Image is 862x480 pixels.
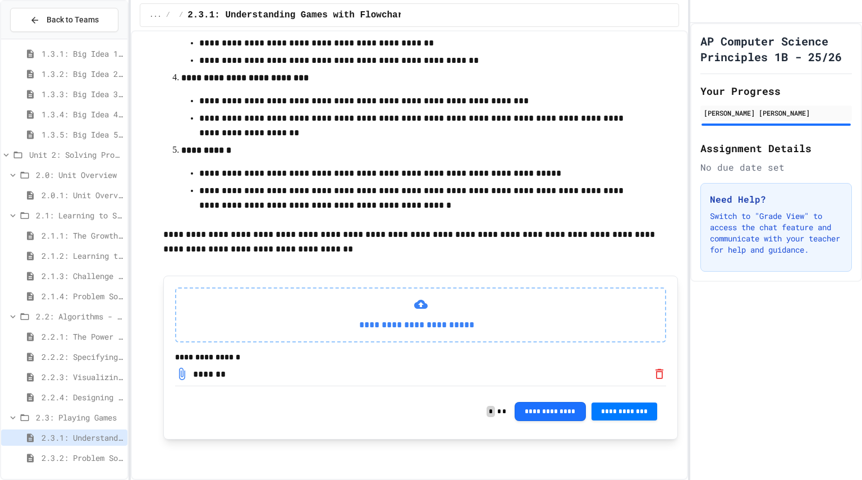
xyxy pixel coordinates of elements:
h2: Assignment Details [700,140,852,156]
span: 2.1.3: Challenge Problem - The Bridge [42,270,123,282]
h1: AP Computer Science Principles 1B - 25/26 [700,33,852,65]
span: 2.1: Learning to Solve Hard Problems [36,209,123,221]
h3: Need Help? [710,193,842,206]
span: 1.3.4: Big Idea 4 - Computing Systems and Networks [42,108,123,120]
div: No due date set [700,161,852,174]
a: Download [175,367,189,381]
span: Unit 2: Solving Problems in Computer Science [29,149,123,161]
div: [PERSON_NAME] [PERSON_NAME] [704,108,849,118]
span: 2.2.4: Designing Flowcharts [42,391,123,403]
span: 2.2.3: Visualizing Logic with Flowcharts [42,371,123,383]
span: 2.3.1: Understanding Games with Flowcharts [42,432,123,444]
button: Back to Teams [10,8,118,32]
span: ... [149,11,162,20]
span: / [166,11,170,20]
span: 2.0.1: Unit Overview [42,189,123,201]
span: 2.3: Playing Games [36,412,123,423]
span: 2.2.1: The Power of Algorithms [42,331,123,342]
span: 2.1.4: Problem Solving Practice [42,290,123,302]
span: 2.3.2: Problem Solving Reflection [42,452,123,464]
span: 2.3.1: Understanding Games with Flowcharts [187,8,414,22]
span: 2.1.2: Learning to Solve Hard Problems [42,250,123,262]
p: Switch to "Grade View" to access the chat feature and communicate with your teacher for help and ... [710,211,842,255]
h2: Your Progress [700,83,852,99]
span: Back to Teams [47,14,99,26]
span: 2.2: Algorithms - from Pseudocode to Flowcharts [36,310,123,322]
span: / [179,11,183,20]
span: 1.3.1: Big Idea 1 - Creative Development [42,48,123,60]
span: 1.3.2: Big Idea 2 - Data [42,68,123,80]
span: 2.0: Unit Overview [36,169,123,181]
span: 1.3.3: Big Idea 3 - Algorithms and Programming [42,88,123,100]
span: 2.1.1: The Growth Mindset [42,230,123,241]
button: Mark for Removal [653,367,666,381]
span: 1.3.5: Big Idea 5 - Impact of Computing [42,129,123,140]
span: 2.2.2: Specifying Ideas with Pseudocode [42,351,123,363]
